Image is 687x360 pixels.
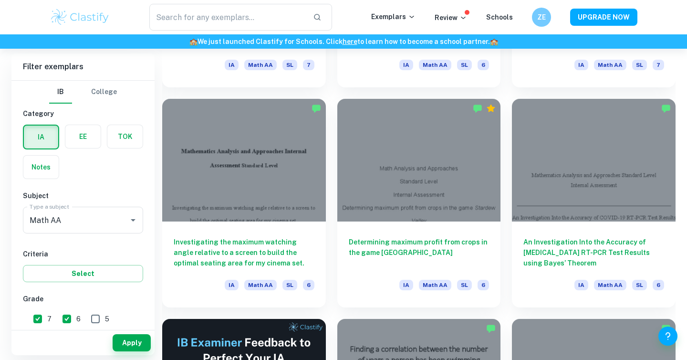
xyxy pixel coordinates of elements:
h6: Criteria [23,249,143,259]
button: UPGRADE NOW [570,9,637,26]
h6: Determining maximum profit from crops in the game [GEOGRAPHIC_DATA] [349,237,489,268]
span: SL [632,60,647,70]
span: Math AA [244,60,277,70]
button: TOK [107,125,143,148]
div: Filter type choice [49,81,117,104]
span: SL [282,60,297,70]
button: ZE [532,8,551,27]
span: 🏫 [490,38,498,45]
button: EE [65,125,101,148]
span: IA [574,60,588,70]
p: Exemplars [371,11,416,22]
span: IA [399,280,413,290]
a: Schools [486,13,513,21]
h6: Grade [23,294,143,304]
span: SL [457,60,472,70]
span: IA [574,280,588,290]
span: 6 [303,280,314,290]
span: 7 [653,60,664,70]
button: Select [23,265,143,282]
span: 6 [478,60,489,70]
button: IA [24,126,58,148]
span: 7 [47,314,52,324]
label: Type a subject [30,202,69,211]
h6: Subject [23,191,143,201]
button: College [91,81,117,104]
span: 🏫 [189,38,198,45]
span: Math AA [594,60,626,70]
h6: An Investigation Into the Accuracy of [MEDICAL_DATA] RT-PCR Test Results using Bayes’ Theorem [523,237,664,268]
span: 6 [76,314,81,324]
span: Math AA [244,280,277,290]
a: Investigating the maximum watching angle relative to a screen to build the optimal seating area f... [162,99,326,307]
img: Marked [486,324,496,333]
span: Math AA [419,280,451,290]
span: 6 [653,280,664,290]
span: SL [282,280,297,290]
button: Open [126,213,140,227]
a: Determining maximum profit from crops in the game [GEOGRAPHIC_DATA]IAMath AASL6 [337,99,501,307]
img: Marked [661,104,671,113]
span: IA [225,60,239,70]
span: SL [632,280,647,290]
span: Math AA [594,280,626,290]
h6: Filter exemplars [11,53,155,80]
span: Math AA [419,60,451,70]
span: 5 [105,314,109,324]
button: Notes [23,156,59,179]
input: Search for any exemplars... [149,4,305,31]
img: Clastify logo [50,8,110,27]
span: IA [225,280,239,290]
button: Help and Feedback [658,327,677,346]
h6: ZE [536,12,547,22]
span: IA [399,60,413,70]
span: SL [457,280,472,290]
p: Review [435,12,467,23]
span: 7 [303,60,314,70]
img: Marked [661,324,671,333]
h6: Investigating the maximum watching angle relative to a screen to build the optimal seating area f... [174,237,314,268]
img: Marked [312,104,321,113]
a: here [343,38,357,45]
h6: We just launched Clastify for Schools. Click to learn how to become a school partner. [2,36,685,47]
img: Marked [473,104,482,113]
a: An Investigation Into the Accuracy of [MEDICAL_DATA] RT-PCR Test Results using Bayes’ TheoremIAMa... [512,99,676,307]
div: Premium [486,104,496,113]
button: Apply [113,334,151,351]
h6: Category [23,108,143,119]
span: 6 [478,280,489,290]
button: IB [49,81,72,104]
